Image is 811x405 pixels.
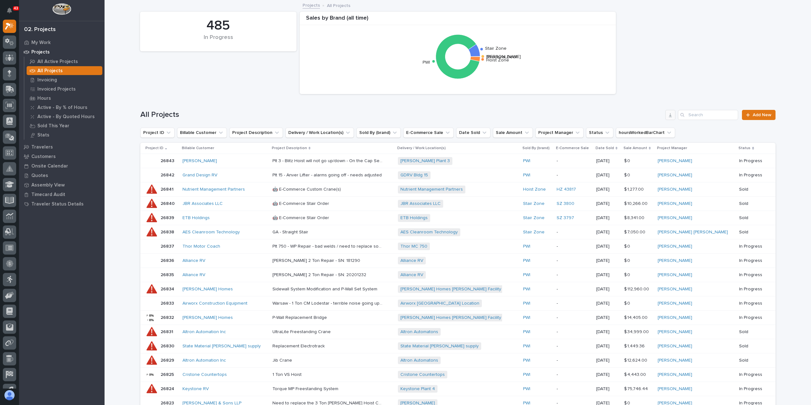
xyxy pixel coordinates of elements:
[557,173,591,178] p: -
[739,301,765,306] p: In Progress
[356,128,401,138] button: Sold By (brand)
[523,173,530,178] a: PWI
[658,201,692,206] a: [PERSON_NAME]
[400,386,435,392] a: Keystone Plant 4
[557,258,591,263] p: -
[624,171,631,178] p: $ 0
[31,163,68,169] p: Onsite Calendar
[400,287,501,292] a: [PERSON_NAME] Homes [PERSON_NAME] Facility
[182,187,245,192] a: Nutrient Management Partners
[523,344,530,349] a: PWI
[624,300,631,306] p: $ 0
[400,272,423,278] a: Alliance RV
[145,145,163,152] p: Project ID
[161,285,176,292] p: 26834
[456,128,490,138] button: Date Sold
[523,315,530,320] a: PWI
[557,386,591,392] p: -
[140,128,175,138] button: Project ID
[397,145,446,152] p: Delivery / Work Location(s)
[522,145,550,152] p: Sold By (brand)
[161,228,176,235] p: 26838
[272,145,307,152] p: Project Description
[303,1,320,9] a: Projects
[19,161,105,171] a: Onsite Calendar
[161,328,175,335] p: 26831
[596,173,619,178] p: [DATE]
[182,272,205,278] a: Alliance RV
[272,200,330,206] p: 🤖 E-Commerce Stair Order
[557,201,574,206] a: SZ 3800
[140,311,776,325] tr: 2683226832 [PERSON_NAME] Homes P-Wall Replacement BridgeP-Wall Replacement Bridge [PERSON_NAME] H...
[523,301,530,306] a: PWI
[596,315,619,320] p: [DATE]
[596,358,619,363] p: [DATE]
[24,112,105,121] a: Active - By Quoted Hours
[596,158,619,164] p: [DATE]
[523,287,530,292] a: PWI
[557,215,574,221] a: SZ 3797
[596,287,619,292] p: [DATE]
[400,344,479,349] a: State Material [PERSON_NAME] supply
[556,145,589,152] p: E-Commerce Sale
[400,372,445,377] a: Cristone Countertops
[739,158,765,164] p: In Progress
[272,243,385,249] p: Plt 750 - WP Repair - bad welds / need to replace some flat stock
[272,314,328,320] p: P-Wall Replacement Bridge
[140,154,776,168] tr: 2684326843 [PERSON_NAME] Plt 3 - Blitz Hoist will not go up/down - On the Cap Set System with the...
[19,152,105,161] a: Customers
[596,372,619,377] p: [DATE]
[272,385,340,392] p: Torque MP Freestanding System
[623,145,647,152] p: Sale Amount
[272,328,332,335] p: UltraLite Freestanding Crane
[596,344,619,349] p: [DATE]
[229,128,283,138] button: Project Description
[161,357,176,363] p: 26829
[678,110,738,120] input: Search
[400,230,458,235] a: AES Cleanroom Technology
[658,272,692,278] a: [PERSON_NAME]
[182,386,209,392] a: Keystone RV
[31,201,84,207] p: Traveler Status Details
[658,344,692,349] a: [PERSON_NAME]
[523,258,530,263] a: PWI
[742,110,775,120] a: Add New
[19,171,105,180] a: Quotes
[658,372,692,377] a: [PERSON_NAME]
[140,197,776,211] tr: 2684026840 JBR Associates LLC 🤖 E-Commerce Stair Order🤖 E-Commerce Stair Order JBR Associates LLC...
[535,128,584,138] button: Project Manager
[616,128,675,138] button: hoursWorkedBarChart
[37,96,51,101] p: Hours
[523,372,530,377] a: PWI
[140,296,776,311] tr: 2683326833 Airworx Construction Equipment Warsaw - 1 Ton CM Lodestar - terrible noise going up/do...
[557,315,591,320] p: -
[658,244,692,249] a: [PERSON_NAME]
[24,75,105,84] a: Invoicing
[182,315,233,320] a: [PERSON_NAME] Homes
[658,315,692,320] a: [PERSON_NAME]
[523,230,545,235] a: Stair Zone
[485,46,507,51] text: Stair Zone
[161,214,176,221] p: 26839
[400,315,501,320] a: [PERSON_NAME] Homes [PERSON_NAME] Facility
[161,300,175,306] p: 26833
[3,4,16,17] button: Notifications
[19,199,105,209] a: Traveler Status Details
[140,339,776,353] tr: 2683026830 State Material [PERSON_NAME] supply Replacement ElectrotrackReplacement Electrotrack S...
[523,272,530,278] a: PWI
[19,180,105,190] a: Assembly View
[739,187,765,192] p: Sold
[37,77,57,83] p: Invoicing
[182,287,233,292] a: [PERSON_NAME] Homes
[624,285,650,292] p: $ 112,960.00
[739,344,765,349] p: Sold
[272,214,330,221] p: 🤖 E-Commerce Stair Order
[182,201,223,206] a: JBR Associates LLC
[31,144,53,150] p: Travelers
[37,123,69,129] p: Sold This Year
[161,385,176,392] p: 26824
[24,66,105,75] a: All Projects
[31,154,56,160] p: Customers
[140,182,776,197] tr: 2684126841 Nutrient Management Partners 🤖 E-Commerce Custom Crane(s)🤖 E-Commerce Custom Crane(s) ...
[557,158,591,164] p: -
